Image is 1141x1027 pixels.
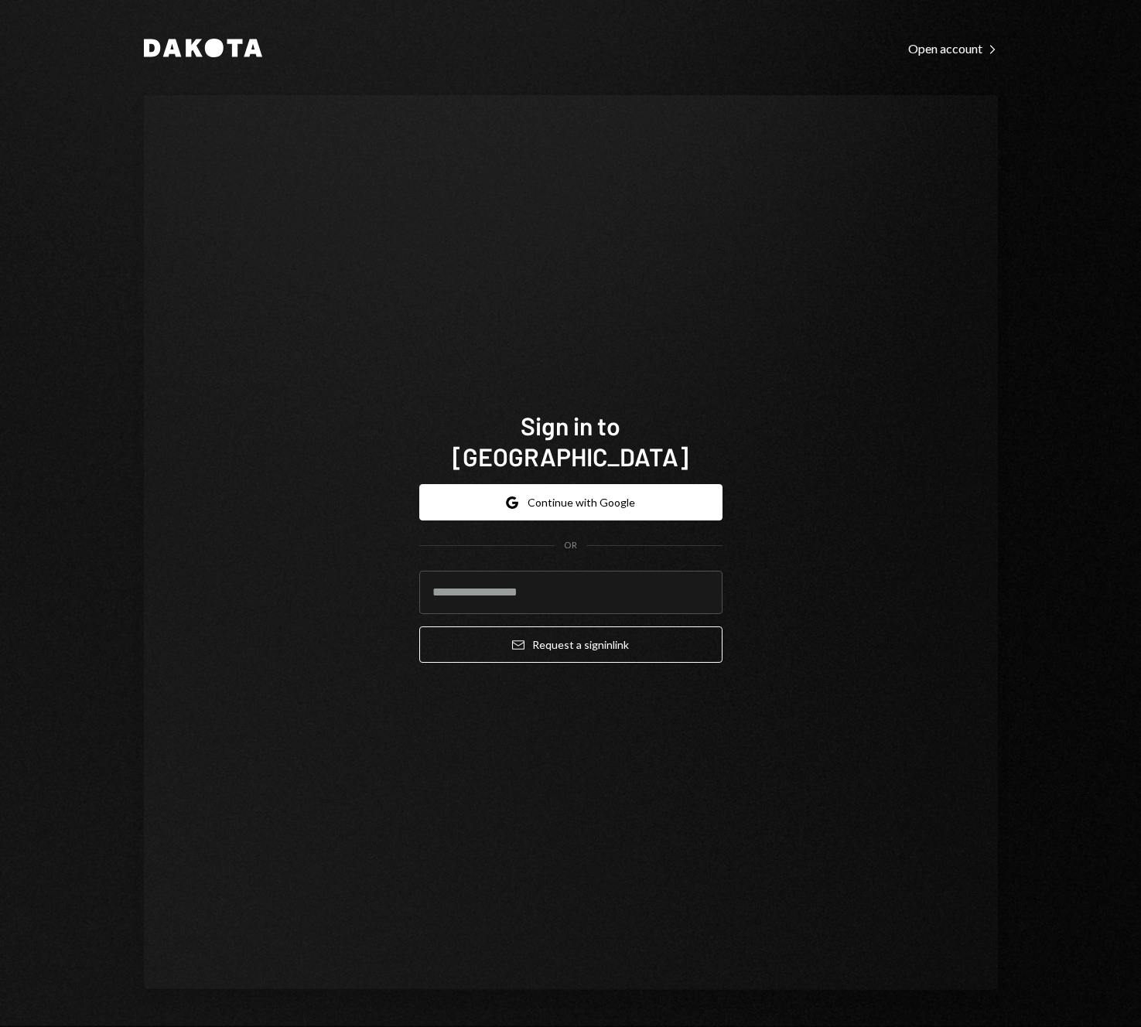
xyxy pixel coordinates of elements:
[908,39,998,56] a: Open account
[419,626,723,663] button: Request a signinlink
[564,539,577,552] div: OR
[419,410,723,472] h1: Sign in to [GEOGRAPHIC_DATA]
[419,484,723,520] button: Continue with Google
[908,41,998,56] div: Open account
